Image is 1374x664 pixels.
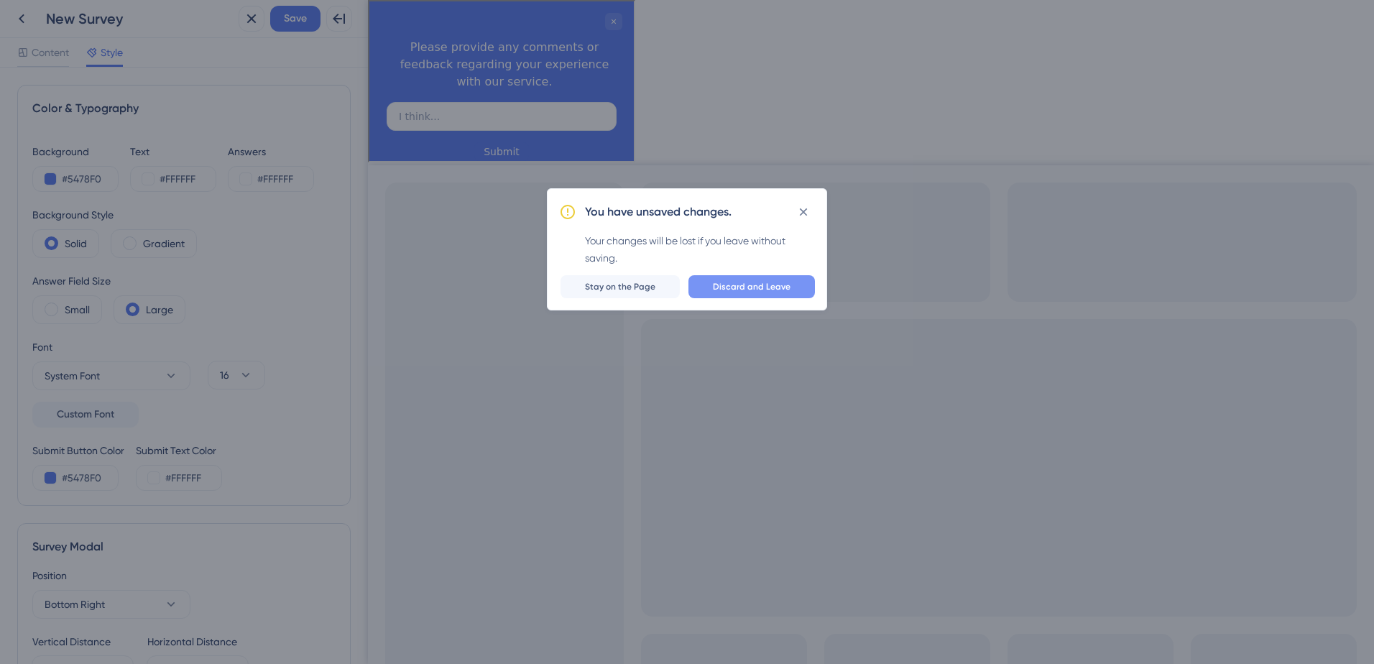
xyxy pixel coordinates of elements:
[585,203,732,221] h2: You have unsaved changes.
[585,232,815,267] div: Your changes will be lost if you leave without saving.
[17,37,253,89] div: Please provide any comments or feedback regarding your experience with our service.
[236,11,253,29] div: Close survey
[29,107,235,123] input: I think...
[105,141,160,160] button: Submit survey
[713,281,790,292] span: Discard and Leave
[585,281,655,292] span: Stay on the Page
